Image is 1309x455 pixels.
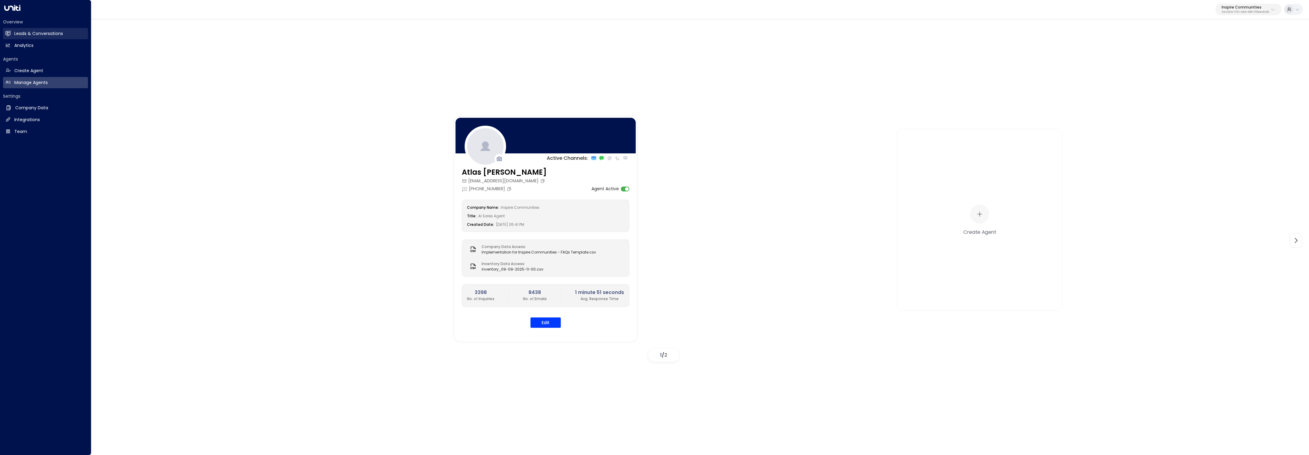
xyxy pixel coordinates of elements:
[462,178,547,184] div: [EMAIL_ADDRESS][DOMAIN_NAME]
[14,79,48,86] h2: Manage Agents
[467,289,494,296] h2: 3398
[3,65,88,76] a: Create Agent
[1222,11,1269,13] p: 5ac0484e-0702-4bbb-8380-6168aea91a66
[1216,4,1281,15] button: Inspire Communities5ac0484e-0702-4bbb-8380-6168aea91a66
[14,42,33,49] h2: Analytics
[467,213,476,219] label: Title:
[664,352,667,359] span: 2
[530,317,561,328] button: Edit
[507,187,513,191] button: Copy
[3,56,88,62] h2: Agents
[540,179,546,184] button: Copy
[501,205,539,210] span: Inspire Communities
[575,289,624,296] h2: 1 minute 51 seconds
[591,186,619,192] label: Agent Active
[660,352,662,359] span: 1
[648,348,679,362] div: /
[14,30,63,37] h2: Leads & Conversations
[482,267,543,272] span: inventory_09-09-2025-11-00.csv
[462,167,547,178] h3: Atlas [PERSON_NAME]
[14,128,27,135] h2: Team
[3,77,88,88] a: Manage Agents
[3,40,88,51] a: Analytics
[482,244,593,250] label: Company Data Access:
[3,114,88,125] a: Integrations
[3,102,88,114] a: Company Data
[575,296,624,302] p: Avg. Response Time
[14,117,40,123] h2: Integrations
[467,222,494,227] label: Created Date:
[523,296,547,302] p: No. of Emails
[3,93,88,99] h2: Settings
[547,155,588,162] p: Active Channels:
[523,289,547,296] h2: 8438
[496,222,524,227] span: [DATE] 05:41 PM
[14,68,43,74] h2: Create Agent
[467,296,494,302] p: No. of Inquiries
[482,261,540,267] label: Inventory Data Access:
[462,186,513,192] div: [PHONE_NUMBER]
[478,213,505,219] span: AI Sales Agent
[467,205,499,210] label: Company Name:
[3,126,88,137] a: Team
[15,105,48,111] h2: Company Data
[482,250,596,255] span: Implementation for Inspire Communities - FAQs Template.csv
[3,28,88,39] a: Leads & Conversations
[3,19,88,25] h2: Overview
[963,228,996,235] div: Create Agent
[1222,5,1269,9] p: Inspire Communities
